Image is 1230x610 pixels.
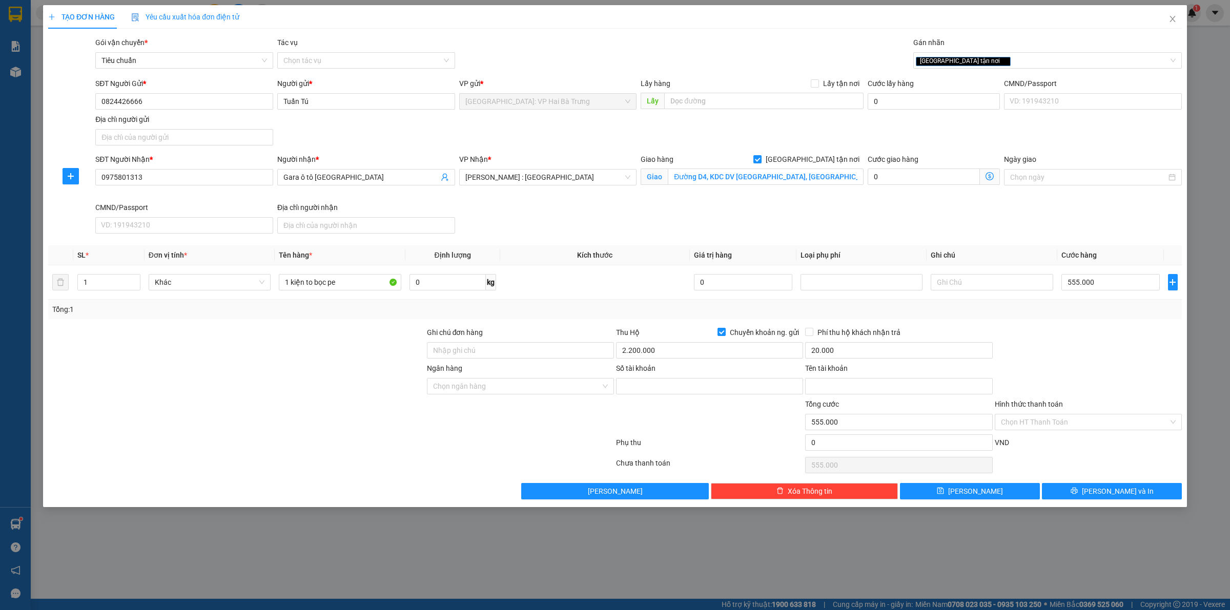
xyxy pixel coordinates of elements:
[913,38,945,47] label: Gán nhãn
[995,400,1063,408] label: Hình thức thanh toán
[279,251,312,259] span: Tên hàng
[277,154,455,165] div: Người nhận
[813,327,905,338] span: Phí thu hộ khách nhận trả
[277,202,455,213] div: Địa chỉ người nhận
[277,217,455,234] input: Địa chỉ của người nhận
[95,78,273,89] div: SĐT Người Gửi
[1082,486,1154,497] span: [PERSON_NAME] và In
[1004,155,1036,163] label: Ngày giao
[465,170,631,185] span: Hồ Chí Minh : Kho Quận 12
[948,486,1003,497] span: [PERSON_NAME]
[279,274,401,290] input: VD: Bàn, Ghế
[711,483,898,499] button: deleteXóa Thông tin
[435,251,471,259] span: Định lượng
[577,251,612,259] span: Kích thước
[486,274,496,290] span: kg
[465,94,631,109] span: Hà Nội: VP Hai Bà Trưng
[277,38,298,47] label: Tác vụ
[427,364,462,372] label: Ngân hàng
[277,78,455,89] div: Người gửi
[155,275,264,290] span: Khác
[1158,5,1187,34] button: Close
[805,364,848,372] label: Tên tài khoản
[1168,15,1177,23] span: close
[433,378,601,394] input: Ngân hàng
[1168,274,1178,290] button: plus
[868,155,918,163] label: Cước giao hàng
[819,78,864,89] span: Lấy tận nơi
[149,251,187,259] span: Đơn vị tính
[588,486,643,497] span: [PERSON_NAME]
[131,13,139,22] img: icon
[927,245,1057,265] th: Ghi chú
[48,13,115,21] span: TẠO ĐƠN HÀNG
[641,169,668,185] span: Giao
[726,327,803,338] span: Chuyển khoản ng. gửi
[931,274,1053,290] input: Ghi Chú
[916,57,1011,66] span: [GEOGRAPHIC_DATA] tận nơi
[52,304,475,315] div: Tổng: 1
[616,364,655,372] label: Số tài khoản
[1042,483,1182,499] button: printer[PERSON_NAME] và In
[641,79,670,88] span: Lấy hàng
[616,328,640,336] span: Thu Hộ
[131,13,239,21] span: Yêu cầu xuất hóa đơn điện tử
[63,172,78,180] span: plus
[805,378,992,394] input: Tên tài khoản
[805,400,839,408] span: Tổng cước
[77,251,86,259] span: SL
[1061,251,1097,259] span: Cước hàng
[986,172,994,180] span: dollar-circle
[95,129,273,145] input: Địa chỉ của người gửi
[641,155,673,163] span: Giao hàng
[868,93,1000,110] input: Cước lấy hàng
[762,154,864,165] span: [GEOGRAPHIC_DATA] tận nơi
[616,378,803,394] input: Số tài khoản
[641,93,664,109] span: Lấy
[521,483,708,499] button: [PERSON_NAME]
[937,487,944,495] span: save
[796,245,927,265] th: Loại phụ phí
[694,274,792,290] input: 0
[441,173,449,181] span: user-add
[459,78,637,89] div: VP gửi
[95,114,273,125] div: Địa chỉ người gửi
[615,437,804,455] div: Phụ thu
[868,79,914,88] label: Cước lấy hàng
[101,53,267,68] span: Tiêu chuẩn
[52,274,69,290] button: delete
[788,486,832,497] span: Xóa Thông tin
[995,438,1009,447] span: VND
[1010,172,1166,183] input: Ngày giao
[427,342,614,359] input: Ghi chú đơn hàng
[1071,487,1078,495] span: printer
[694,251,732,259] span: Giá trị hàng
[615,457,804,475] div: Chưa thanh toán
[63,168,79,184] button: plus
[668,169,864,185] input: Giao tận nơi
[776,487,784,495] span: delete
[95,38,148,47] span: Gói vận chuyển
[95,202,273,213] div: CMND/Passport
[1004,78,1182,89] div: CMND/Passport
[664,93,864,109] input: Dọc đường
[459,155,488,163] span: VP Nhận
[427,328,483,336] label: Ghi chú đơn hàng
[868,169,980,185] input: Cước giao hàng
[1168,278,1177,286] span: plus
[48,13,55,20] span: plus
[1001,58,1007,64] span: close
[900,483,1040,499] button: save[PERSON_NAME]
[95,154,273,165] div: SĐT Người Nhận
